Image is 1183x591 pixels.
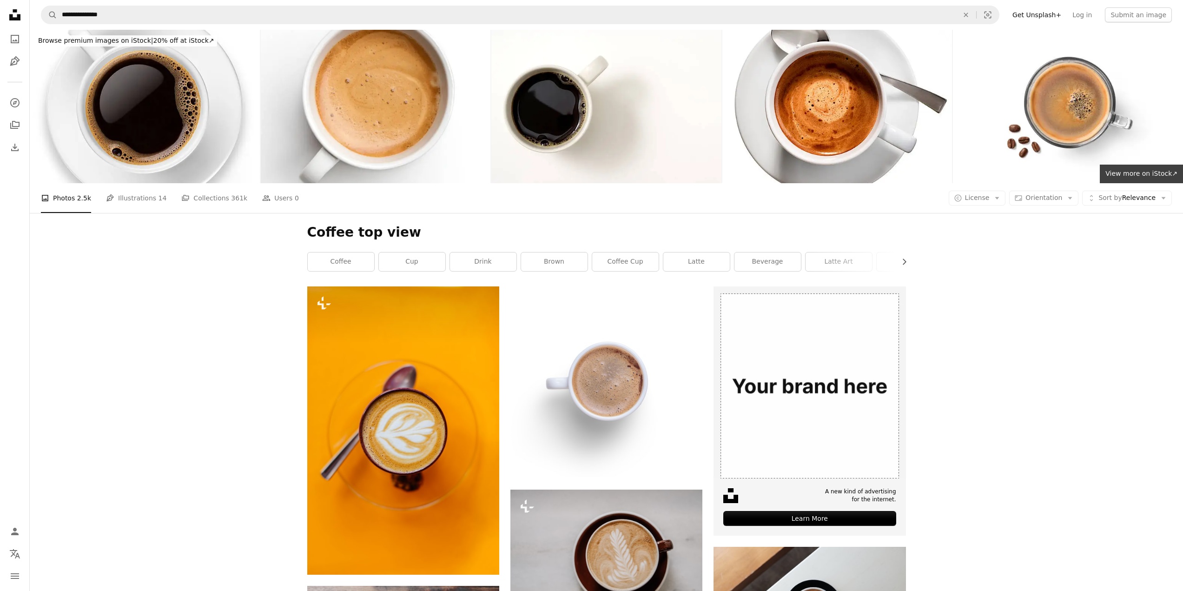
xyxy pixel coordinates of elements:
div: Learn More [723,511,896,526]
a: Illustrations 14 [106,183,166,213]
a: a cappuccino with a leaf drawn on it [510,549,702,558]
img: white ceramic mug with brown liquid [510,286,702,478]
img: Coffee cup [261,30,491,183]
img: Espresso coffee cup.Color image [722,30,952,183]
img: file-1635990775102-c9800842e1cdimage [714,286,905,478]
img: file-1631678316303-ed18b8b5cb9cimage [723,488,738,503]
span: 0 [295,193,299,203]
span: View more on iStock ↗ [1105,170,1177,177]
button: Submit an image [1105,7,1172,22]
img: Isolated shot of a cup of coffee on white background [491,30,721,183]
a: Log in / Sign up [6,522,24,541]
a: latte art [806,252,872,271]
span: Orientation [1025,194,1062,201]
a: brown [521,252,588,271]
button: Visual search [977,6,999,24]
span: Browse premium images on iStock | [38,37,153,44]
button: Search Unsplash [41,6,57,24]
button: Orientation [1009,191,1078,206]
a: Illustrations [6,52,24,71]
a: Collections 361k [181,183,247,213]
a: a cup of coffee with a spoon in it [307,426,499,434]
img: a cup of coffee with a spoon in it [307,286,499,575]
span: Relevance [1098,193,1156,203]
button: Language [6,545,24,563]
a: Download History [6,138,24,157]
a: Explore [6,93,24,112]
a: Log in [1067,7,1097,22]
span: 20% off at iStock ↗ [38,37,214,44]
a: cup [379,252,445,271]
a: drink [450,252,516,271]
a: white ceramic mug with brown liquid [510,378,702,386]
a: View more on iStock↗ [1100,165,1183,183]
form: Find visuals sitewide [41,6,999,24]
a: Collections [6,116,24,134]
a: Browse premium images on iStock|20% off at iStock↗ [30,30,223,52]
button: Menu [6,567,24,585]
a: beverage [734,252,801,271]
span: A new kind of advertising for the internet. [825,488,896,504]
button: scroll list to the right [896,252,906,271]
a: latte [663,252,730,271]
span: 14 [159,193,167,203]
button: Sort byRelevance [1082,191,1172,206]
a: A new kind of advertisingfor the internet.Learn More [714,286,905,536]
a: coffee cup [592,252,659,271]
span: 361k [231,193,247,203]
img: Top view of glass cup of espresso coffee and coffee beans isolated on white background [953,30,1183,183]
img: Coffee on white [30,30,260,183]
h1: Coffee top view [307,224,906,241]
a: cafe [877,252,943,271]
a: Get Unsplash+ [1007,7,1067,22]
button: License [949,191,1006,206]
a: Users 0 [262,183,299,213]
span: License [965,194,990,201]
a: Photos [6,30,24,48]
a: coffee [308,252,374,271]
span: Sort by [1098,194,1122,201]
button: Clear [956,6,976,24]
